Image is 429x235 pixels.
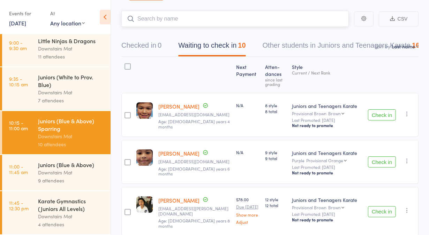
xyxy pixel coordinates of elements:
label: Sort by [375,43,390,50]
div: Atten­dances [262,60,289,90]
a: [PERSON_NAME] [158,103,200,110]
span: 8 style [265,102,286,108]
div: since last grading [265,77,286,86]
div: Not ready to promote [292,217,362,222]
div: Downstairs Mat [38,169,105,177]
div: Purple [292,158,362,163]
div: Downstairs Mat [38,45,105,53]
div: Downstairs Mat [38,132,105,140]
div: Juniors and Teenagers Karate [292,149,362,156]
span: 12 style [265,196,286,202]
div: 9 attendees [38,177,105,185]
div: Next Payment [233,60,262,90]
a: Show more [236,212,259,217]
div: Events for [9,8,43,19]
small: gin.nguyen@hotmail.com [158,206,231,216]
div: Provisional Brown [292,205,362,210]
button: Waiting to check in10 [178,38,246,56]
div: $78.00 [236,196,259,224]
a: Adjust [236,220,259,224]
time: 10:15 - 11:00 am [9,120,28,131]
span: 12 total [265,202,286,208]
span: 9 total [265,155,286,161]
small: floriankrystel@gmail.com [158,159,231,164]
img: image1639173653.png [136,196,153,213]
div: Provisional Brown [292,111,362,116]
span: 9 style [265,149,286,155]
a: [PERSON_NAME] [158,150,200,157]
div: Not ready to promote [292,123,362,128]
button: Check in [368,206,396,217]
div: Downstairs Mat [38,88,105,96]
div: Karate Gymnastics (Juniors All Levels) [38,197,105,212]
time: 11:00 - 11:45 am [9,164,28,175]
img: image1621839556.png [136,149,153,166]
a: 11:00 -11:45 amJuniors (Blue & Above)Downstairs Mat9 attendees [2,155,111,190]
div: 1609 [412,41,428,49]
div: Juniors and Teenagers Karate [292,102,362,109]
div: Juniors and Teenagers Karate [292,196,362,203]
a: [DATE] [9,19,26,27]
button: Check in [368,156,396,167]
div: At [50,8,85,19]
div: 10 attendees [38,140,105,148]
time: 9:00 - 9:30 am [9,40,27,51]
div: Style [289,60,365,90]
input: Search by name [121,11,349,27]
a: 10:15 -11:00 amJuniors (Blue & Above) SparringDownstairs Mat10 attendees [2,111,111,154]
div: Juniors (White to Prov. Blue) [38,73,105,88]
div: Not ready to promote [292,170,362,175]
a: 9:00 -9:30 amLittle Ninjas & DragonsDownstairs Mat11 attendees [2,31,111,66]
div: Any location [50,19,85,27]
button: Check in [368,109,396,120]
div: 0 [158,41,161,49]
div: 10 [238,41,246,49]
div: Brown [328,205,341,210]
div: Juniors (Blue & Above) Sparring [38,117,105,132]
span: 8 total [265,108,286,114]
div: Brown [328,111,341,116]
a: [PERSON_NAME] [158,197,200,204]
time: 11:45 - 12:30 pm [9,200,29,211]
span: Age: [DEMOGRAPHIC_DATA] years 6 months [158,166,230,177]
div: 7 attendees [38,96,105,104]
div: Little Ninjas & Dragons [38,37,105,45]
div: Downstairs Mat [38,212,105,220]
div: Current / Next Rank [292,70,362,75]
div: Juniors (Blue & Above) [38,161,105,169]
small: Last Promoted: [DATE] [292,212,362,217]
div: N/A [236,102,259,108]
div: Last name [392,43,415,50]
div: N/A [236,149,259,155]
a: 9:35 -10:15 amJuniors (White to Prov. Blue)Downstairs Mat7 attendees [2,67,111,110]
small: Last Promoted: [DATE] [292,165,362,170]
div: 4 attendees [38,220,105,228]
button: Other students in Juniors and Teenagers Karate1609 [263,38,428,56]
button: CSV [379,11,419,26]
div: 11 attendees [38,53,105,61]
time: 9:35 - 10:15 am [9,76,28,87]
a: 11:45 -12:30 pmKarate Gymnastics (Juniors All Levels)Downstairs Mat4 attendees [2,191,111,234]
small: Last Promoted: [DATE] [292,118,362,123]
small: Due [DATE] [236,204,259,209]
img: image1621839600.png [136,102,153,119]
span: Age: [DEMOGRAPHIC_DATA] years 8 months [158,218,230,228]
button: Checked in0 [121,38,161,56]
span: Age: [DEMOGRAPHIC_DATA] years 4 months [158,118,230,129]
div: Provisional Orange [306,158,343,163]
small: floriankrystel@gmail.com [158,112,231,117]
